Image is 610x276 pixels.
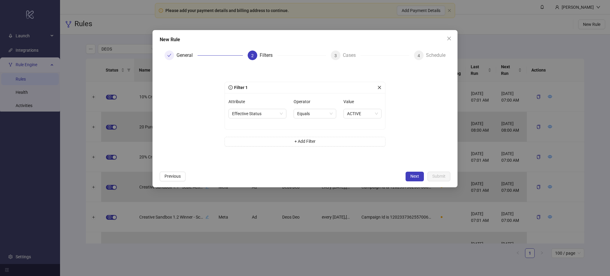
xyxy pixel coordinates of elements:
[251,53,254,58] span: 2
[294,97,314,106] label: Operator
[160,172,186,181] button: Previous
[260,51,277,60] div: Filters
[406,172,424,181] button: Next
[294,139,316,144] span: + Add Filter
[165,174,181,179] span: Previous
[228,85,233,90] span: info-circle
[444,34,454,43] button: Close
[225,137,385,146] button: + Add Filter
[426,51,445,60] div: Schedule
[377,85,382,90] span: close
[334,53,337,58] span: 3
[233,85,248,90] span: Filter 1
[343,97,358,106] label: Value
[347,109,378,118] span: ACTIVE
[167,53,171,57] span: check
[427,172,450,181] button: Submit
[228,97,249,106] label: Attribute
[447,36,451,41] span: close
[418,53,420,58] span: 4
[410,174,419,179] span: Next
[343,51,361,60] div: Cases
[297,109,333,118] span: Equals
[160,36,450,43] div: New Rule
[232,109,283,118] span: Effective Status
[177,51,198,60] div: General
